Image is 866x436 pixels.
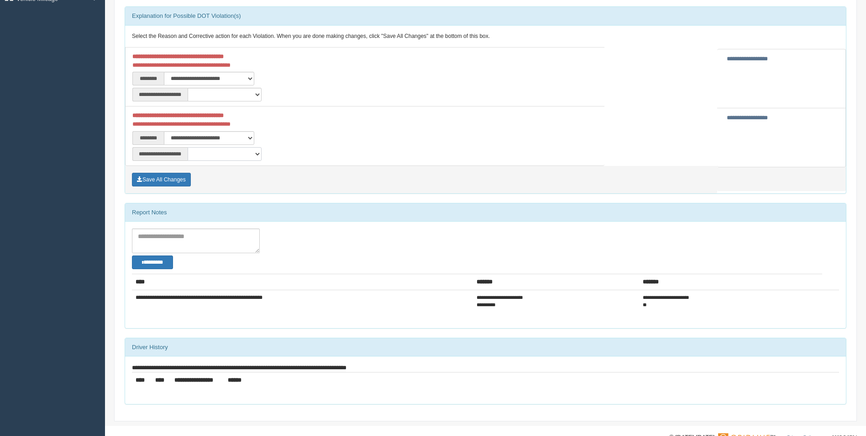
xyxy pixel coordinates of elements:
div: Driver History [125,338,846,356]
div: Explanation for Possible DOT Violation(s) [125,7,846,25]
div: Report Notes [125,203,846,222]
button: Change Filter Options [132,255,173,269]
div: Select the Reason and Corrective action for each Violation. When you are done making changes, cli... [125,26,846,48]
button: Save [132,173,191,186]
